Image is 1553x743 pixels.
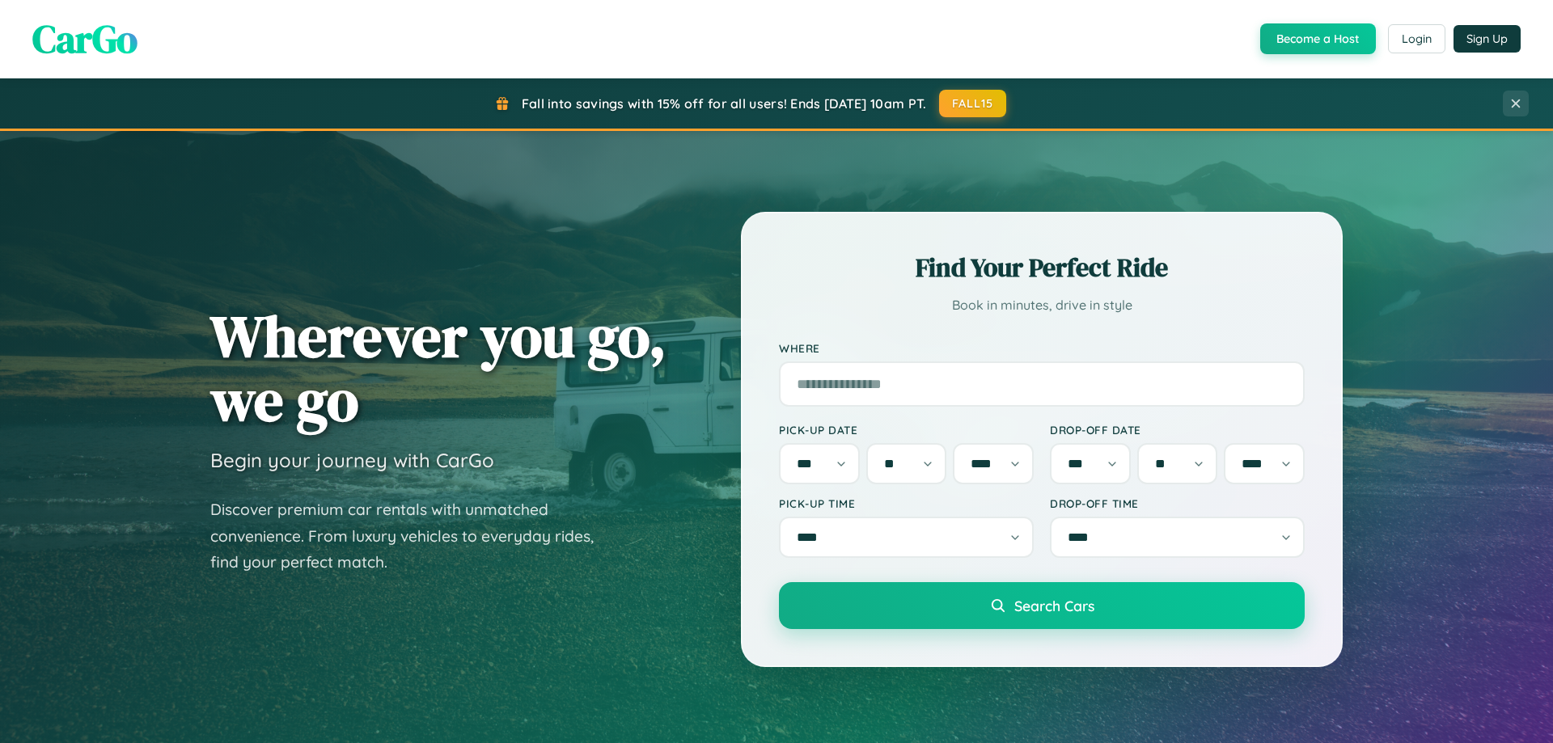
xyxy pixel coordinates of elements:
h1: Wherever you go, we go [210,304,666,432]
label: Drop-off Date [1050,423,1305,437]
span: Search Cars [1014,597,1094,614]
button: Become a Host [1260,23,1376,54]
button: Search Cars [779,582,1305,629]
p: Book in minutes, drive in style [779,293,1305,317]
button: Sign Up [1454,25,1521,53]
h3: Begin your journey with CarGo [210,448,494,472]
label: Pick-up Date [779,423,1034,437]
span: CarGo [32,12,138,65]
h2: Find Your Perfect Ride [779,250,1305,285]
p: Discover premium car rentals with unmatched convenience. From luxury vehicles to everyday rides, ... [210,496,615,576]
span: Fall into savings with 15% off for all users! Ends [DATE] 10am PT. [522,95,927,112]
label: Drop-off Time [1050,496,1305,510]
label: Where [779,341,1305,355]
button: FALL15 [939,90,1007,117]
label: Pick-up Time [779,496,1034,510]
button: Login [1388,24,1445,53]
